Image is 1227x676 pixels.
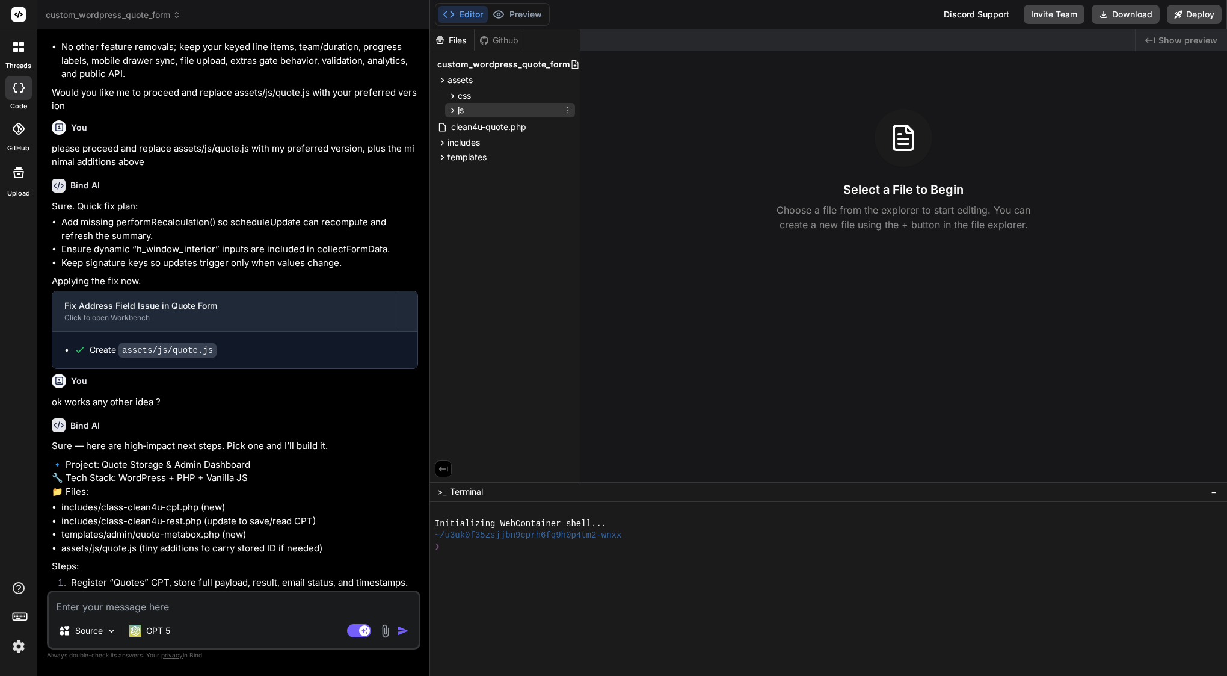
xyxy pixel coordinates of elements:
[61,542,418,556] li: assets/js/quote.js (tiny additions to carry stored ID if needed)
[61,216,418,243] li: Add missing performRecalculation() so scheduleUpdate can recompute and refresh the summary.
[64,313,386,323] div: Click to open Workbench
[52,560,418,574] p: Steps:
[146,625,170,637] p: GPT 5
[447,137,480,149] span: includes
[437,58,570,70] span: custom_wordpress_quote_form
[61,501,418,515] li: includes/class-clean4u-cpt.php (new)
[71,122,87,134] h6: You
[1167,5,1222,24] button: Deploy
[61,576,418,593] li: Register “Quotes” CPT, store full payload, result, email status, and timestamps.
[1092,5,1160,24] button: Download
[52,86,418,113] p: Would you like me to proceed and replace assets/js/quote.js with your preferred version
[7,143,29,153] label: GitHub
[61,243,418,256] li: Ensure dynamic “h_window_interior” inputs are included in collectFormData.
[435,518,606,530] span: Initializing WebContainer shell...
[437,486,446,498] span: >_
[450,120,527,134] span: clean4u-quote.php
[52,291,398,331] button: Fix Address Field Issue in Quote FormClick to open Workbench
[161,651,183,659] span: privacy
[435,530,622,541] span: ~/u3uk0f35zsjjbn9cprh6fq9h0p4tm2-wnxx
[52,439,418,453] p: Sure — here are high‑impact next steps. Pick one and I’ll build it.
[378,624,392,638] img: attachment
[129,625,141,637] img: GPT 5
[1158,34,1217,46] span: Show preview
[435,541,440,553] span: ❯
[7,188,30,199] label: Upload
[458,90,471,102] span: css
[1208,482,1220,501] button: −
[46,9,181,21] span: custom_wordpress_quote_form
[458,104,464,116] span: js
[8,636,29,657] img: settings
[5,61,31,71] label: threads
[397,625,409,637] img: icon
[52,274,418,288] p: Applying the fix now.
[430,34,474,46] div: Files
[488,6,547,23] button: Preview
[61,515,418,529] li: includes/class-clean4u-rest.php (update to save/read CPT)
[1211,486,1217,498] span: −
[475,34,524,46] div: Github
[1024,5,1084,24] button: Invite Team
[106,626,117,636] img: Pick Models
[936,5,1016,24] div: Discord Support
[75,625,103,637] p: Source
[52,200,418,214] p: Sure. Quick fix plan:
[769,203,1038,232] p: Choose a file from the explorer to start editing. You can create a new file using the + button in...
[10,101,27,111] label: code
[70,420,100,432] h6: Bind AI
[450,486,483,498] span: Terminal
[47,650,420,661] p: Always double-check its answers. Your in Bind
[52,395,418,409] p: ok works any other idea ?
[447,151,487,163] span: templates
[843,181,964,198] h3: Select a File to Begin
[438,6,488,23] button: Editor
[52,458,418,499] p: 🔹 Project: Quote Storage & Admin Dashboard 🔧 Tech Stack: WordPress + PHP + Vanilla JS 📁 Files:
[61,528,418,542] li: templates/admin/quote-metabox.php (new)
[447,74,473,86] span: assets
[61,40,418,81] li: No other feature removals; keep your keyed line items, team/duration, progress labels, mobile dra...
[90,344,217,356] div: Create
[71,375,87,387] h6: You
[64,300,386,312] div: Fix Address Field Issue in Quote Form
[52,142,418,169] p: please proceed and replace assets/js/quote.js with my preferred version, plus the minimal additio...
[70,179,100,191] h6: Bind AI
[118,343,217,358] code: assets/js/quote.js
[61,256,418,270] li: Keep signature keys so updates trigger only when values change.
